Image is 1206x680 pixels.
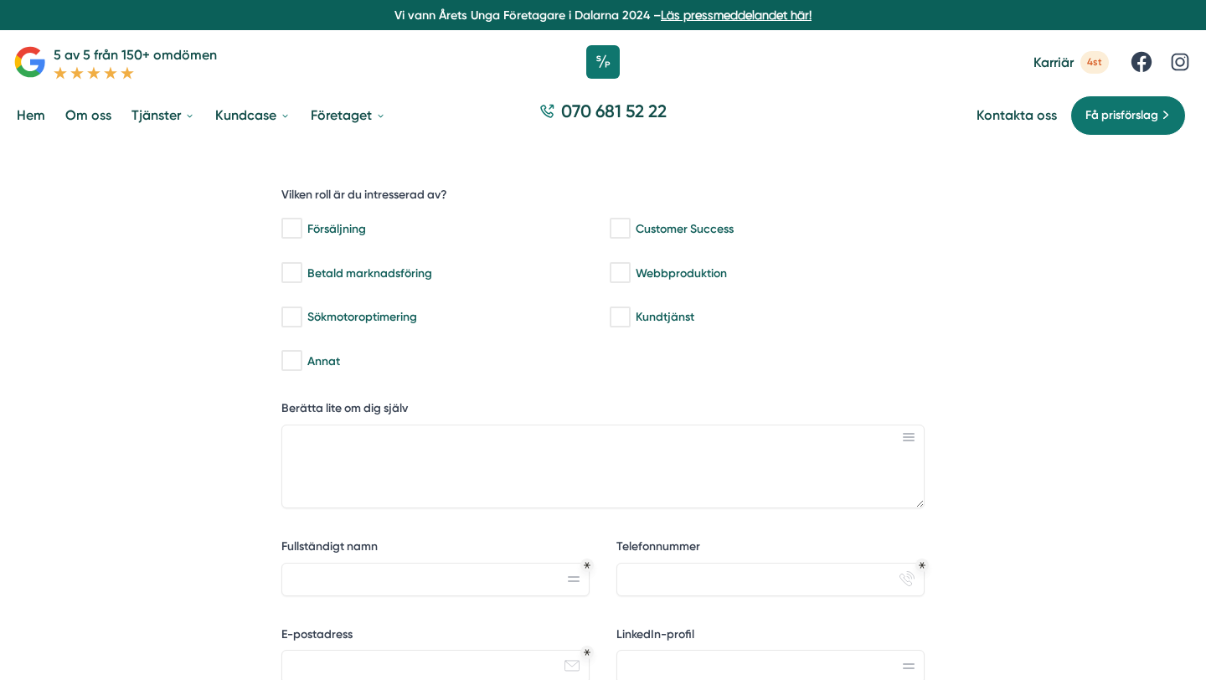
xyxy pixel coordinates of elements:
[307,94,389,137] a: Företaget
[281,220,301,237] input: Försäljning
[128,94,198,137] a: Tjänster
[610,265,629,281] input: Webbproduktion
[584,562,590,569] div: Obligatoriskt
[1080,51,1109,74] span: 4st
[7,7,1199,23] p: Vi vann Årets Unga Företagare i Dalarna 2024 –
[610,220,629,237] input: Customer Success
[1070,95,1186,136] a: Få prisförslag
[281,309,301,326] input: Sökmotoroptimering
[1033,51,1109,74] a: Karriär 4st
[281,400,925,421] label: Berätta lite om dig själv
[661,8,812,22] a: Läs pressmeddelandet här!
[281,353,301,369] input: Annat
[212,94,294,137] a: Kundcase
[533,99,673,131] a: 070 681 52 22
[584,649,590,656] div: Obligatoriskt
[610,309,629,326] input: Kundtjänst
[1033,54,1074,70] span: Karriär
[561,99,667,123] span: 070 681 52 22
[919,562,925,569] div: Obligatoriskt
[281,265,301,281] input: Betald marknadsföring
[1085,106,1158,125] span: Få prisförslag
[62,94,115,137] a: Om oss
[13,94,49,137] a: Hem
[54,44,217,65] p: 5 av 5 från 150+ omdömen
[281,626,590,647] label: E-postadress
[616,626,925,647] label: LinkedIn-profil
[977,107,1057,123] a: Kontakta oss
[616,538,925,559] label: Telefonnummer
[281,538,590,559] label: Fullständigt namn
[281,187,447,208] h5: Vilken roll är du intresserad av?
